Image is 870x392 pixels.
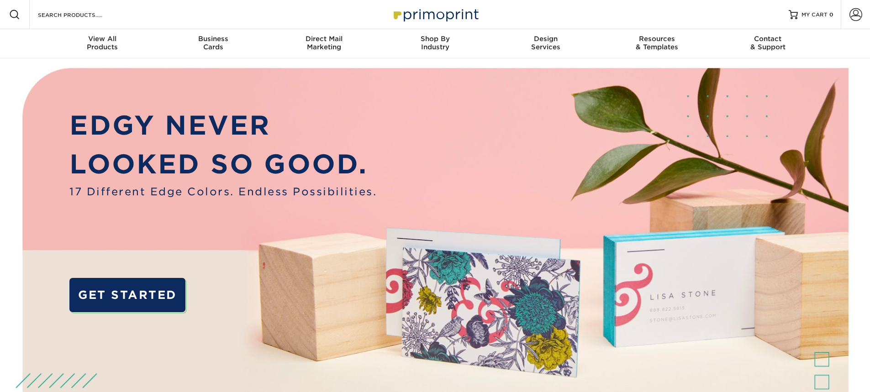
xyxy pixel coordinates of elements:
img: Primoprint [390,5,481,24]
a: Resources& Templates [601,29,712,58]
span: View All [47,35,158,43]
a: DesignServices [490,29,601,58]
span: 17 Different Edge Colors. Endless Possibilities. [69,184,377,199]
input: SEARCH PRODUCTS..... [37,9,126,20]
a: Contact& Support [712,29,823,58]
span: Contact [712,35,823,43]
p: EDGY NEVER [69,106,377,145]
div: & Templates [601,35,712,51]
span: MY CART [801,11,828,19]
div: Services [490,35,601,51]
div: & Support [712,35,823,51]
a: Direct MailMarketing [269,29,380,58]
a: View AllProducts [47,29,158,58]
div: Products [47,35,158,51]
span: Business [158,35,269,43]
a: BusinessCards [158,29,269,58]
a: GET STARTED [69,278,185,312]
a: Shop ByIndustry [380,29,490,58]
div: Marketing [269,35,380,51]
span: Shop By [380,35,490,43]
p: LOOKED SO GOOD. [69,145,377,184]
div: Industry [380,35,490,51]
span: 0 [829,11,833,18]
span: Design [490,35,601,43]
span: Direct Mail [269,35,380,43]
span: Resources [601,35,712,43]
div: Cards [158,35,269,51]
